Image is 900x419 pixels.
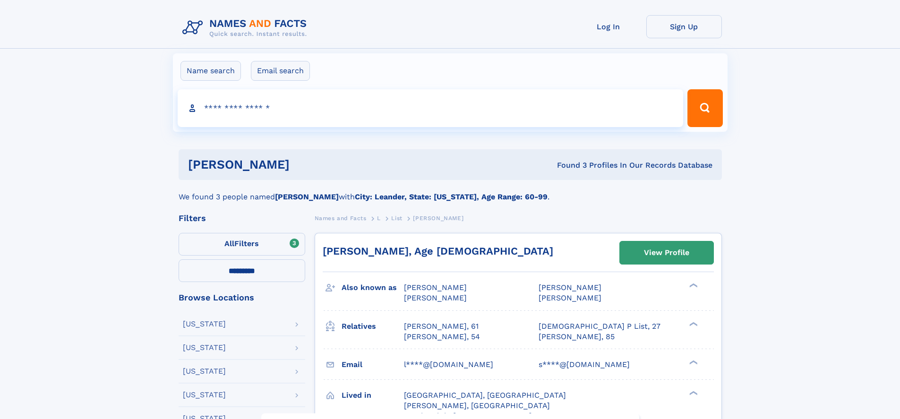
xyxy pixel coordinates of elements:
[404,332,480,342] a: [PERSON_NAME], 54
[687,321,698,327] div: ❯
[224,239,234,248] span: All
[179,293,305,302] div: Browse Locations
[687,359,698,365] div: ❯
[644,242,689,264] div: View Profile
[687,282,698,289] div: ❯
[539,283,601,292] span: [PERSON_NAME]
[687,390,698,396] div: ❯
[423,160,712,171] div: Found 3 Profiles In Our Records Database
[183,320,226,328] div: [US_STATE]
[251,61,310,81] label: Email search
[404,401,550,410] span: [PERSON_NAME], [GEOGRAPHIC_DATA]
[377,215,381,222] span: L
[404,293,467,302] span: [PERSON_NAME]
[391,215,402,222] span: List
[179,180,722,203] div: We found 3 people named with .
[404,321,479,332] a: [PERSON_NAME], 61
[183,368,226,375] div: [US_STATE]
[179,15,315,41] img: Logo Names and Facts
[539,293,601,302] span: [PERSON_NAME]
[323,245,553,257] a: [PERSON_NAME], Age [DEMOGRAPHIC_DATA]
[179,214,305,222] div: Filters
[275,192,339,201] b: [PERSON_NAME]
[404,391,566,400] span: [GEOGRAPHIC_DATA], [GEOGRAPHIC_DATA]
[183,344,226,351] div: [US_STATE]
[413,215,463,222] span: [PERSON_NAME]
[391,212,402,224] a: List
[315,212,367,224] a: Names and Facts
[404,283,467,292] span: [PERSON_NAME]
[620,241,713,264] a: View Profile
[180,61,241,81] label: Name search
[179,233,305,256] label: Filters
[188,159,423,171] h1: [PERSON_NAME]
[687,89,722,127] button: Search Button
[342,280,404,296] h3: Also known as
[183,391,226,399] div: [US_STATE]
[342,387,404,403] h3: Lived in
[178,89,684,127] input: search input
[571,15,646,38] a: Log In
[342,318,404,334] h3: Relatives
[539,321,660,332] a: [DEMOGRAPHIC_DATA] P List, 27
[646,15,722,38] a: Sign Up
[342,357,404,373] h3: Email
[539,332,615,342] a: [PERSON_NAME], 85
[355,192,548,201] b: City: Leander, State: [US_STATE], Age Range: 60-99
[377,212,381,224] a: L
